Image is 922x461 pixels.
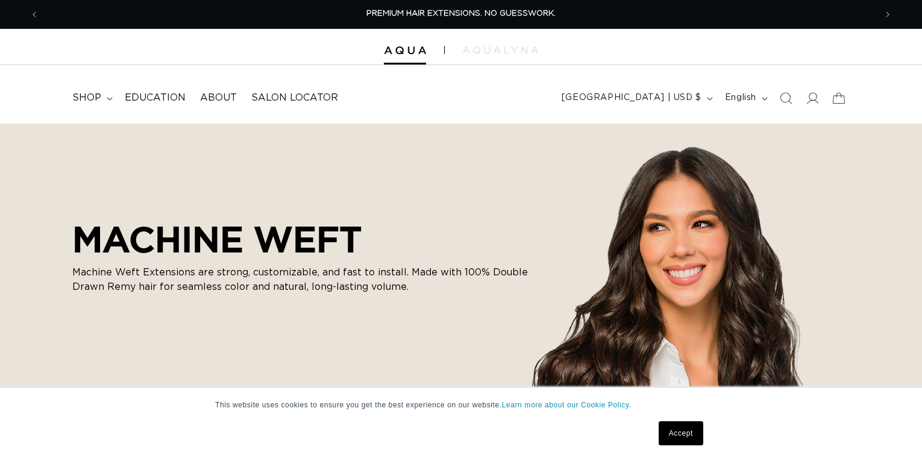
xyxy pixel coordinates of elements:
[463,46,538,54] img: aqualyna.com
[65,84,118,111] summary: shop
[72,265,530,294] p: Machine Weft Extensions are strong, customizable, and fast to install. Made with 100% Double Draw...
[215,400,707,410] p: This website uses cookies to ensure you get the best experience on our website.
[118,84,193,111] a: Education
[874,3,901,26] button: Next announcement
[244,84,345,111] a: Salon Locator
[562,92,701,104] span: [GEOGRAPHIC_DATA] | USD $
[773,85,799,111] summary: Search
[502,401,632,409] a: Learn more about our Cookie Policy.
[21,3,48,26] button: Previous announcement
[659,421,703,445] a: Accept
[384,46,426,55] img: Aqua Hair Extensions
[193,84,244,111] a: About
[554,87,718,110] button: [GEOGRAPHIC_DATA] | USD $
[200,92,237,104] span: About
[72,92,101,104] span: shop
[251,92,338,104] span: Salon Locator
[366,10,556,17] span: PREMIUM HAIR EXTENSIONS. NO GUESSWORK.
[718,87,773,110] button: English
[725,92,756,104] span: English
[125,92,186,104] span: Education
[72,218,530,260] h2: MACHINE WEFT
